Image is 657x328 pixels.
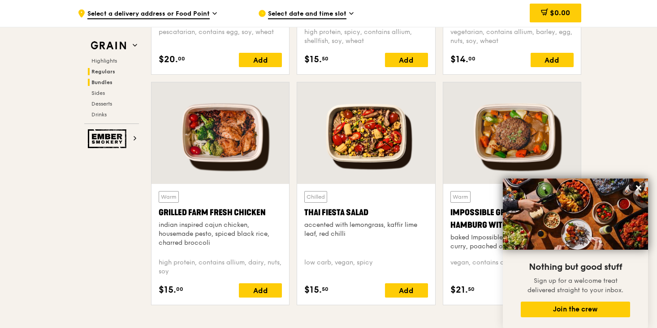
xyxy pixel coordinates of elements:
div: baked Impossible hamburg, Japanese curry, poached okra and carrots [450,233,574,251]
div: vegan, contains allium, soy, wheat [450,258,574,276]
div: low carb, vegan, spicy [304,258,428,276]
div: Add [239,53,282,67]
span: Select date and time slot [268,9,346,19]
span: Nothing but good stuff [529,262,622,273]
span: Sign up for a welcome treat delivered straight to your inbox. [527,277,623,294]
span: Drinks [91,111,107,118]
span: 50 [322,285,328,293]
div: Grilled Farm Fresh Chicken [159,206,282,219]
div: high protein, spicy, contains allium, shellfish, soy, wheat [304,28,428,46]
div: vegetarian, contains allium, barley, egg, nuts, soy, wheat [450,28,574,46]
img: DSC07876-Edit02-Large.jpeg [503,179,648,250]
div: Add [531,53,574,67]
span: $14. [450,53,468,66]
span: 00 [178,55,185,62]
span: Desserts [91,101,112,107]
span: Sides [91,90,105,96]
span: $0.00 [550,9,570,17]
div: Warm [450,191,471,203]
button: Join the crew [521,302,630,317]
div: pescatarian, contains egg, soy, wheat [159,28,282,46]
span: Bundles [91,79,112,85]
div: high protein, contains allium, dairy, nuts, soy [159,258,282,276]
span: 00 [176,285,183,293]
span: $15. [159,283,176,297]
span: $20. [159,53,178,66]
span: 00 [468,55,475,62]
div: Add [239,283,282,298]
div: Add [385,283,428,298]
span: $15. [304,283,322,297]
span: $15. [304,53,322,66]
span: 50 [322,55,328,62]
span: Regulars [91,68,115,75]
span: $21. [450,283,468,297]
button: Close [631,181,646,195]
div: Add [385,53,428,67]
div: indian inspired cajun chicken, housemade pesto, spiced black rice, charred broccoli [159,221,282,247]
div: Impossible Ground Beef Hamburg with Japanese Curry [450,206,574,231]
span: Highlights [91,58,117,64]
img: Grain web logo [88,38,129,54]
div: Warm [159,191,179,203]
img: Ember Smokery web logo [88,129,129,148]
span: 50 [468,285,475,293]
div: accented with lemongrass, kaffir lime leaf, red chilli [304,221,428,239]
div: Thai Fiesta Salad [304,206,428,219]
span: Select a delivery address or Food Point [87,9,210,19]
div: Chilled [304,191,327,203]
